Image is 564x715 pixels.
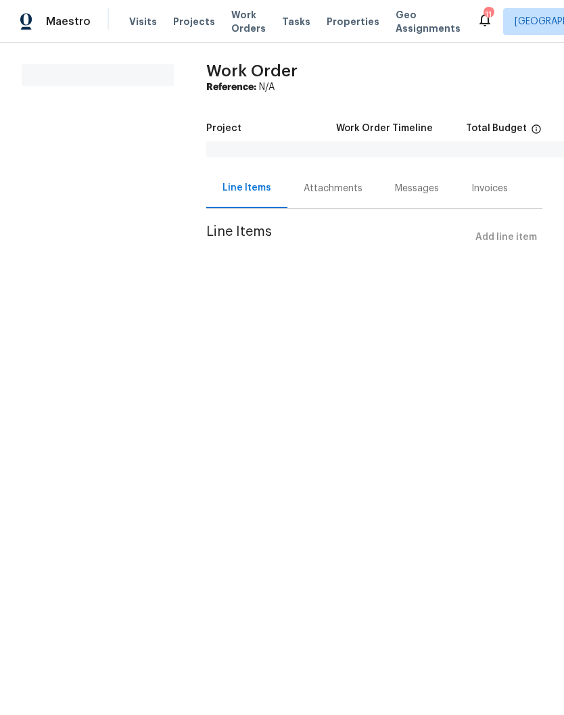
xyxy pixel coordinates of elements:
[206,80,542,94] div: N/A
[471,182,508,195] div: Invoices
[327,15,379,28] span: Properties
[282,17,310,26] span: Tasks
[231,8,266,35] span: Work Orders
[466,124,527,133] h5: Total Budget
[206,82,256,92] b: Reference:
[336,124,433,133] h5: Work Order Timeline
[531,124,542,141] span: The total cost of line items that have been proposed by Opendoor. This sum includes line items th...
[222,181,271,195] div: Line Items
[304,182,362,195] div: Attachments
[206,225,470,250] span: Line Items
[396,8,461,35] span: Geo Assignments
[484,8,493,22] div: 11
[173,15,215,28] span: Projects
[129,15,157,28] span: Visits
[206,124,241,133] h5: Project
[206,63,298,79] span: Work Order
[395,182,439,195] div: Messages
[46,15,91,28] span: Maestro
